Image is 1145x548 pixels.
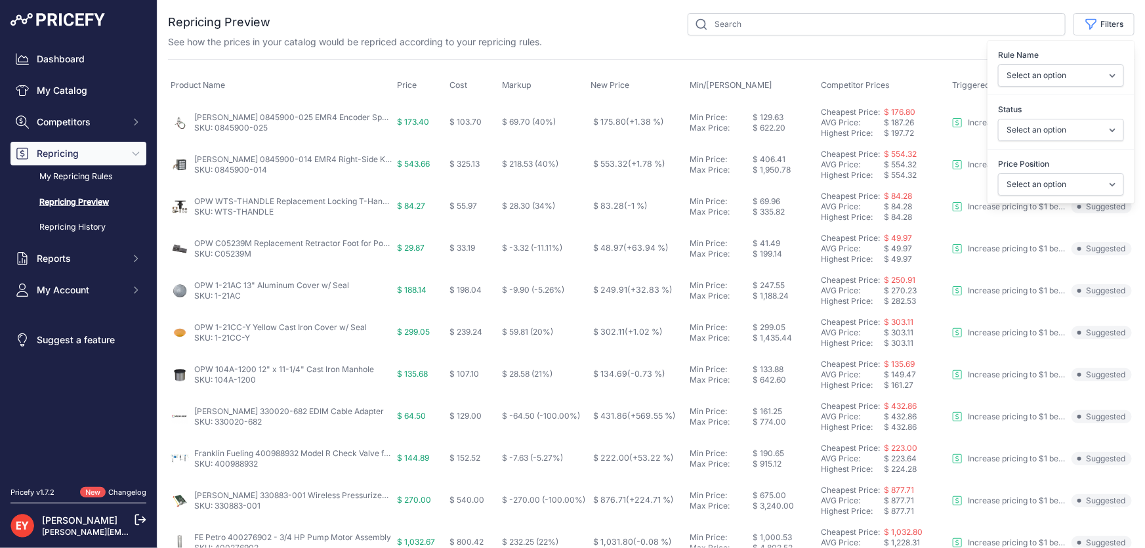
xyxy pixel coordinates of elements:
div: Max Price: [690,417,753,427]
span: $ 29.87 [397,243,425,253]
a: Cheapest Price: [821,107,880,117]
div: Min Price: [690,364,753,375]
span: $ 325.13 [449,159,480,169]
span: $ 129.00 [449,411,482,421]
div: $ 1,950.78 [753,165,816,175]
span: (+1.02 %) [625,327,663,337]
h2: Repricing Preview [168,13,270,32]
a: SKU: C05239M [194,249,251,259]
a: Increase pricing to $1 below my cheapest competitor [952,453,1066,464]
span: $ 553.32 [593,159,665,169]
a: $ 877.71 [884,485,914,495]
span: Suggested [1072,368,1132,381]
div: Max Price: [690,459,753,469]
span: Suggested [1072,200,1132,213]
a: Increase pricing to $1 below my cheapest competitor [952,495,1066,506]
div: $ 774.00 [753,417,816,427]
span: $ 134.69 [593,369,665,379]
span: New Price [591,80,629,90]
span: Min/[PERSON_NAME] [690,80,772,90]
span: $ 107.10 [449,369,479,379]
span: $ 152.52 [449,453,480,463]
div: $ 41.49 [753,238,816,249]
span: $ 239.24 [449,327,482,337]
div: $ 915.12 [753,459,816,469]
input: Search [688,13,1066,35]
a: Increase pricing to $1 below my cheapest competitor [952,327,1066,338]
a: Highest Price: [821,128,873,138]
div: Max Price: [690,291,753,301]
a: Cheapest Price: [821,401,880,411]
button: Reports [10,247,146,270]
div: Min Price: [690,112,753,123]
a: Highest Price: [821,254,873,264]
span: (-1 %) [624,201,648,211]
span: $ 48.97 [593,243,669,253]
a: My Catalog [10,79,146,102]
div: Min Price: [690,322,753,333]
div: $ 622.20 [753,123,816,133]
span: $ 232.25 (22%) [502,537,558,547]
a: Cheapest Price: [821,359,880,369]
p: Increase pricing to $1 below my cheapest competitor [968,159,1066,170]
div: $ 642.60 [753,375,816,385]
label: Price Position [998,158,1124,171]
nav: Sidebar [10,47,146,471]
span: $ 103.70 [449,117,482,127]
a: Increase pricing to $1 below my cheapest competitor [952,537,1066,548]
div: $ 335.82 [753,207,816,217]
a: Cheapest Price: [821,317,880,327]
a: Suggest a feature [10,328,146,352]
div: $ 406.41 [753,154,816,165]
span: Repricing [37,147,123,160]
a: OPW 1-21AC 13" Aluminum Cover w/ Seal [194,280,349,290]
span: $ 84.27 [397,201,425,211]
a: $ 250.91 [884,275,915,285]
p: Increase pricing to $1 below my cheapest competitor [968,369,1066,380]
div: $ 303.11 [884,327,947,338]
span: Competitors [37,116,123,129]
span: Suggested [1072,410,1132,423]
label: Rule Name [998,49,1124,62]
span: $ 69.70 (40%) [502,117,556,127]
a: $ 135.69 [884,359,915,369]
span: (-0.73 %) [627,369,665,379]
a: SKU: 0845900-014 [194,165,267,175]
a: OPW WTS-THANDLE Replacement Locking T-Handle Mechanism for Sump Lids [194,196,492,206]
span: Suggested [1072,284,1132,297]
div: Max Price: [690,501,753,511]
span: $ 876.71 [593,495,674,505]
div: $ 1,435.44 [753,333,816,343]
div: AVG Price: [821,537,884,548]
span: $ 84.28 [884,212,912,222]
div: Min Price: [690,448,753,459]
span: $ 432.86 [884,422,917,432]
span: $ 877.71 [884,506,914,516]
span: Suggested [1072,242,1132,255]
span: $ 59.81 (20%) [502,327,553,337]
span: $ 302.11 [593,327,663,337]
a: $ 1,032.80 [884,527,923,537]
a: FE Petro 400276902 - 3/4 HP Pump Motor Assembly [194,532,391,542]
span: $ 554.32 [884,149,917,159]
a: $ 84.28 [884,191,912,201]
p: Increase pricing to $1 below my cheapest competitor [968,201,1066,212]
span: $ 197.72 [884,128,914,138]
p: Increase pricing to $1 below my cheapest competitor [968,537,1066,548]
span: $ 1,031.80 [593,537,672,547]
div: $ 675.00 [753,490,816,501]
div: $ 299.05 [753,322,816,333]
div: AVG Price: [821,285,884,296]
span: Price [397,80,417,90]
span: Triggered Rule [952,80,1009,90]
div: AVG Price: [821,159,884,170]
div: $ 69.96 [753,196,816,207]
a: Increase pricing to $1 below my cheapest competitor [952,369,1066,380]
span: $ 28.30 (34%) [502,201,555,211]
a: $ 176.80 [884,107,915,117]
div: $ 223.64 [884,453,947,464]
a: [PERSON_NAME] [42,515,117,526]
